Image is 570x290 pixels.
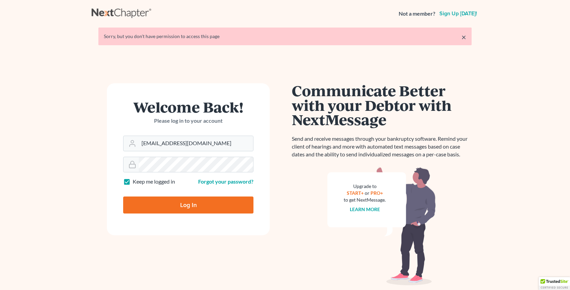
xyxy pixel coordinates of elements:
a: Sign up [DATE]! [438,11,478,16]
strong: Not a member? [399,10,435,18]
a: PRO+ [370,190,383,196]
label: Keep me logged in [133,178,175,186]
h1: Welcome Back! [123,100,253,114]
img: nextmessage_bg-59042aed3d76b12b5cd301f8e5b87938c9018125f34e5fa2b7a6b67550977c72.svg [327,167,436,286]
a: START+ [347,190,364,196]
a: × [461,33,466,41]
a: Forgot your password? [198,178,253,185]
div: Sorry, but you don't have permission to access this page [104,33,466,40]
a: Learn more [350,206,380,212]
input: Email Address [139,136,253,151]
span: or [365,190,369,196]
div: to get NextMessage. [344,197,386,203]
p: Send and receive messages through your bankruptcy software. Remind your client of hearings and mo... [292,135,472,158]
p: Please log in to your account [123,117,253,125]
h1: Communicate Better with your Debtor with NextMessage [292,83,472,127]
div: Upgrade to [344,183,386,190]
input: Log In [123,197,253,214]
div: TrustedSite Certified [539,277,570,290]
